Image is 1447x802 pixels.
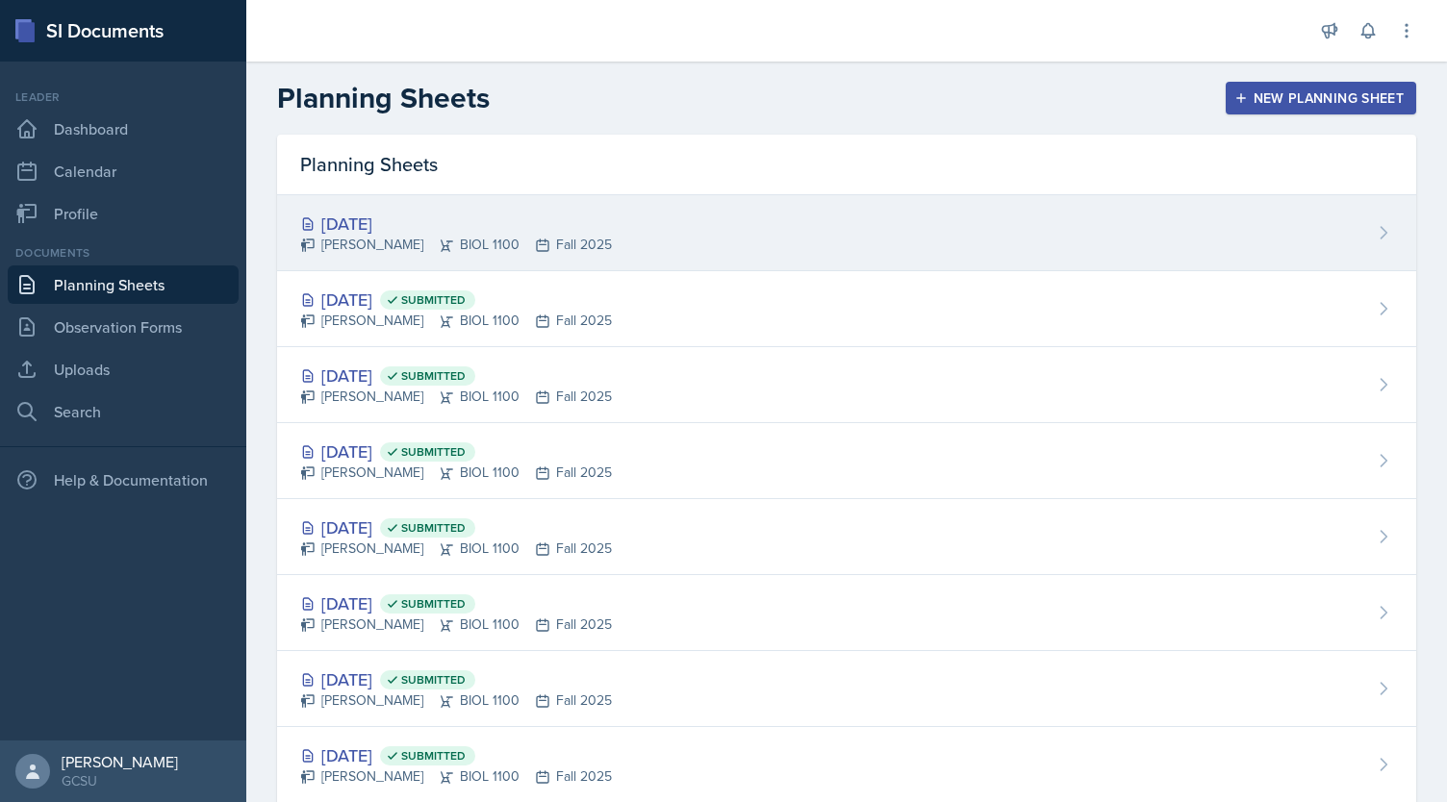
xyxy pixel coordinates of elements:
h2: Planning Sheets [277,81,490,115]
a: Uploads [8,350,239,388]
div: [PERSON_NAME] BIOL 1100 Fall 2025 [300,539,612,559]
a: Observation Forms [8,308,239,346]
span: Submitted [401,444,466,460]
a: [DATE] Submitted [PERSON_NAME]BIOL 1100Fall 2025 [277,271,1416,347]
div: [PERSON_NAME] BIOL 1100 Fall 2025 [300,311,612,331]
div: GCSU [62,771,178,790]
div: [PERSON_NAME] BIOL 1100 Fall 2025 [300,387,612,407]
span: Submitted [401,672,466,688]
span: Submitted [401,596,466,612]
a: Planning Sheets [8,265,239,304]
a: [DATE] Submitted [PERSON_NAME]BIOL 1100Fall 2025 [277,651,1416,727]
div: [DATE] [300,287,612,313]
a: [DATE] Submitted [PERSON_NAME]BIOL 1100Fall 2025 [277,575,1416,651]
a: [DATE] Submitted [PERSON_NAME]BIOL 1100Fall 2025 [277,347,1416,423]
div: [DATE] [300,363,612,388]
div: [DATE] [300,590,612,616]
div: [PERSON_NAME] BIOL 1100 Fall 2025 [300,690,612,711]
div: Leader [8,88,239,106]
a: Search [8,392,239,431]
div: [DATE] [300,666,612,692]
a: [DATE] [PERSON_NAME]BIOL 1100Fall 2025 [277,195,1416,271]
div: Help & Documentation [8,461,239,499]
a: Profile [8,194,239,233]
a: Calendar [8,152,239,190]
button: New Planning Sheet [1226,82,1416,114]
div: [PERSON_NAME] [62,752,178,771]
div: [DATE] [300,439,612,464]
a: [DATE] Submitted [PERSON_NAME]BIOL 1100Fall 2025 [277,423,1416,499]
a: Dashboard [8,110,239,148]
div: [PERSON_NAME] BIOL 1100 Fall 2025 [300,614,612,635]
div: [DATE] [300,742,612,768]
div: [PERSON_NAME] BIOL 1100 Fall 2025 [300,235,612,255]
div: New Planning Sheet [1238,90,1404,106]
span: Submitted [401,520,466,536]
span: Submitted [401,292,466,308]
div: [DATE] [300,211,612,237]
div: Documents [8,244,239,262]
span: Submitted [401,748,466,764]
div: Planning Sheets [277,135,1416,195]
span: Submitted [401,368,466,384]
div: [PERSON_NAME] BIOL 1100 Fall 2025 [300,766,612,787]
a: [DATE] Submitted [PERSON_NAME]BIOL 1100Fall 2025 [277,499,1416,575]
div: [DATE] [300,514,612,540]
div: [PERSON_NAME] BIOL 1100 Fall 2025 [300,463,612,483]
